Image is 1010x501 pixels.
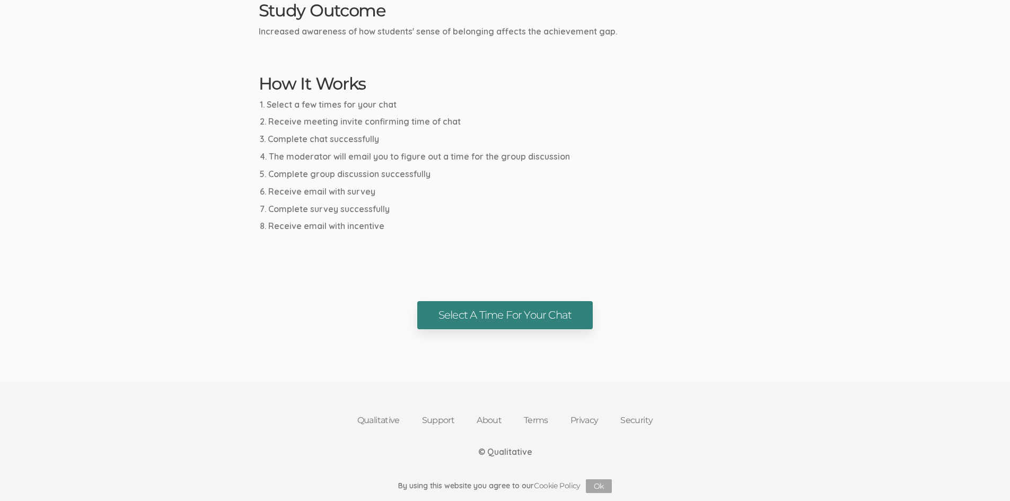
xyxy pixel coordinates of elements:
[260,133,752,145] li: Complete chat successfully
[586,479,612,493] button: Ok
[260,186,752,198] li: Receive email with survey
[411,409,466,432] a: Support
[260,99,752,111] li: Select a few times for your chat
[478,446,532,458] div: © Qualitative
[259,25,752,38] p: Increased awareness of how students' sense of belonging affects the achievement gap.
[260,220,752,232] li: Receive email with incentive
[534,480,581,490] a: Cookie Policy
[346,409,411,432] a: Qualitative
[260,203,752,215] li: Complete survey successfully
[513,409,559,432] a: Terms
[398,479,612,493] div: By using this website you agree to our
[259,74,752,93] h2: How It Works
[417,301,593,329] a: Select A Time For Your Chat
[260,151,752,163] li: The moderator will email you to figure out a time for the group discussion
[260,116,752,128] li: Receive meeting invite confirming time of chat
[466,409,513,432] a: About
[957,450,1010,501] iframe: Chat Widget
[609,409,664,432] a: Security
[260,168,752,180] li: Complete group discussion successfully
[559,409,610,432] a: Privacy
[259,1,752,20] h2: Study Outcome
